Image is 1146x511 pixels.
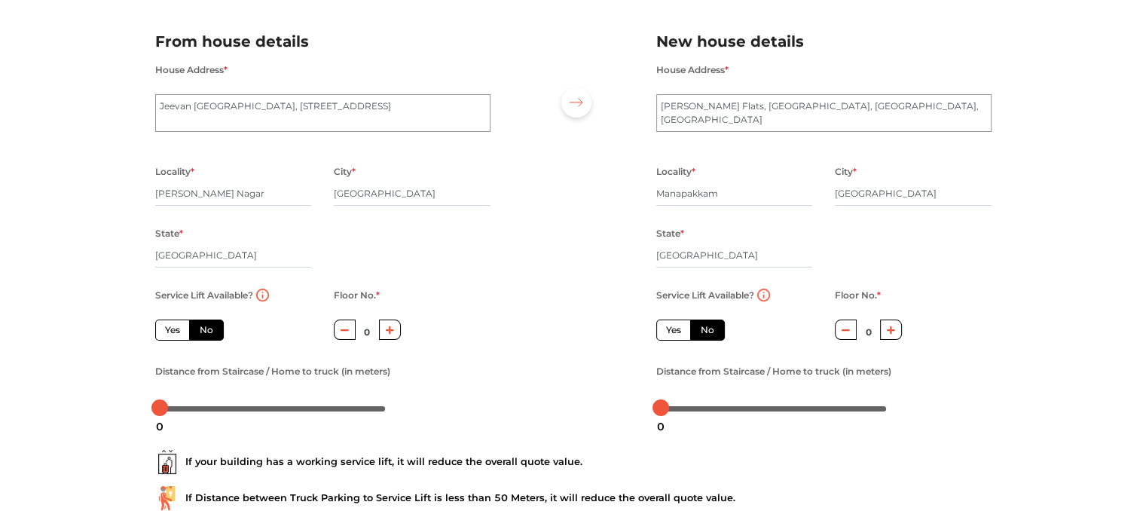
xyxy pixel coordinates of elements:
[651,414,671,439] div: 0
[155,29,490,54] h2: From house details
[656,29,992,54] h2: New house details
[656,94,992,132] textarea: [PERSON_NAME] Flats, [GEOGRAPHIC_DATA], [GEOGRAPHIC_DATA], [GEOGRAPHIC_DATA]
[334,286,380,305] label: Floor No.
[656,60,729,80] label: House Address
[835,286,881,305] label: Floor No.
[150,414,170,439] div: 0
[334,162,356,182] label: City
[656,286,754,305] label: Service Lift Available?
[656,224,684,243] label: State
[155,450,179,474] img: ...
[656,362,891,381] label: Distance from Staircase / Home to truck (in meters)
[690,320,725,341] label: No
[155,162,194,182] label: Locality
[189,320,224,341] label: No
[155,320,190,341] label: Yes
[155,362,390,381] label: Distance from Staircase / Home to truck (in meters)
[155,94,490,132] textarea: Jeevan [GEOGRAPHIC_DATA], [STREET_ADDRESS]
[155,60,228,80] label: House Address
[835,162,857,182] label: City
[155,486,179,510] img: ...
[155,486,992,510] div: If Distance between Truck Parking to Service Lift is less than 50 Meters, it will reduce the over...
[155,286,253,305] label: Service Lift Available?
[656,320,691,341] label: Yes
[656,162,695,182] label: Locality
[155,224,183,243] label: State
[155,450,992,474] div: If your building has a working service lift, it will reduce the overall quote value.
